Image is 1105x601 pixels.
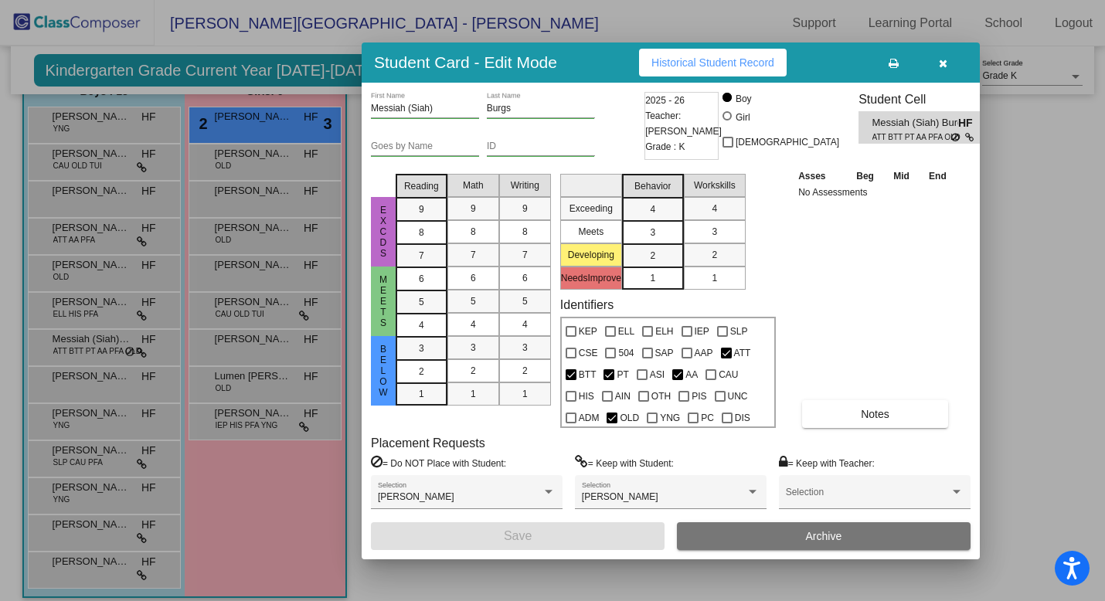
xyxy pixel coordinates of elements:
div: Boy [735,92,752,106]
span: 5 [522,294,528,308]
span: 1 [522,387,528,401]
span: PT [617,365,628,384]
span: 6 [522,271,528,285]
label: = Keep with Teacher: [779,455,875,470]
span: 1 [712,271,717,285]
input: goes by name [371,141,479,152]
span: HF [958,115,980,131]
span: Archive [806,530,842,542]
span: ATT [734,344,751,362]
span: YNG [660,409,680,427]
span: 4 [471,317,476,331]
span: Workskills [694,178,736,192]
span: ELL [618,322,634,341]
span: [PERSON_NAME] [378,491,454,502]
button: Archive [677,522,971,550]
button: Notes [802,400,948,428]
span: 6 [419,272,424,286]
span: 9 [419,202,424,216]
th: End [919,168,956,185]
span: AAP [695,344,713,362]
span: ADM [579,409,600,427]
button: Historical Student Record [639,49,787,76]
h3: Student Cell [858,92,993,107]
span: 3 [650,226,655,239]
span: 2 [650,249,655,263]
span: 8 [522,225,528,239]
span: OLD [620,409,639,427]
span: SLP [730,322,748,341]
span: ASI [650,365,665,384]
div: Girl [735,110,750,124]
span: DIS [735,409,750,427]
span: OTH [651,387,671,406]
span: ELH [655,322,673,341]
span: Save [504,529,532,542]
td: No Assessments [794,185,957,200]
span: Messiah (Siah) Burgs [872,115,958,131]
span: 6 [471,271,476,285]
h3: Student Card - Edit Mode [374,53,557,72]
span: 1 [650,271,655,285]
span: 2 [419,365,424,379]
span: 1 [471,387,476,401]
span: SAP [655,344,674,362]
span: 3 [522,341,528,355]
span: Writing [511,178,539,192]
span: Behavior [634,179,671,193]
label: Identifiers [560,297,614,312]
button: Save [371,522,665,550]
span: 2 [471,364,476,378]
span: AIN [615,387,631,406]
label: = Keep with Student: [575,455,674,470]
span: Teacher: [PERSON_NAME] [645,108,722,139]
span: Historical Student Record [651,56,774,69]
span: KEP [579,322,597,341]
span: 4 [712,202,717,216]
span: [PERSON_NAME] [582,491,658,502]
span: Grade : K [645,139,685,154]
span: Below [376,344,390,398]
span: 2025 - 26 [645,93,685,108]
span: PIS [692,387,706,406]
span: [DEMOGRAPHIC_DATA] [736,133,839,151]
span: 4 [650,202,655,216]
span: MEets [376,274,390,328]
th: Beg [846,168,883,185]
span: IEP [695,322,709,341]
span: ATT BTT PT AA PFA OLD [872,131,951,143]
span: Math [463,178,484,192]
span: 9 [471,202,476,216]
span: 8 [419,226,424,239]
th: Mid [884,168,919,185]
span: 7 [419,249,424,263]
span: 504 [618,344,634,362]
span: 8 [471,225,476,239]
span: CSE [579,344,598,362]
span: excds [376,205,390,259]
span: 2 [522,364,528,378]
th: Asses [794,168,846,185]
label: = Do NOT Place with Student: [371,455,506,470]
span: Notes [861,408,889,420]
span: HIS [579,387,594,406]
label: Placement Requests [371,436,485,450]
span: BTT [579,365,597,384]
span: 9 [522,202,528,216]
span: PC [701,409,714,427]
span: UNC [728,387,748,406]
span: 5 [471,294,476,308]
span: CAU [719,365,738,384]
span: 3 [471,341,476,355]
span: 7 [522,248,528,262]
span: 3 [712,225,717,239]
span: AA [685,365,698,384]
span: 3 [419,341,424,355]
span: 4 [522,317,528,331]
span: 5 [419,295,424,309]
span: Reading [404,179,439,193]
span: 7 [471,248,476,262]
span: 4 [419,318,424,332]
span: 1 [419,387,424,401]
span: 2 [712,248,717,262]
